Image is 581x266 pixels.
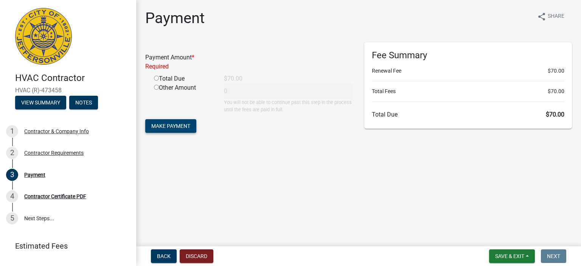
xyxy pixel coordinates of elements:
[148,83,218,113] div: Other Amount
[145,62,353,71] div: Required
[69,100,98,106] wm-modal-confirm: Notes
[15,87,121,94] span: HVAC (R)-473458
[531,9,570,24] button: shareShare
[541,249,566,263] button: Next
[145,119,196,133] button: Make Payment
[15,96,66,109] button: View Summary
[6,147,18,159] div: 2
[537,12,546,21] i: share
[24,150,84,156] div: Contractor Requirements
[6,169,18,181] div: 3
[145,9,205,27] h1: Payment
[6,238,124,254] a: Estimated Fees
[372,111,564,118] h6: Total Due
[548,12,564,21] span: Share
[372,67,564,75] li: Renewal Fee
[15,100,66,106] wm-modal-confirm: Summary
[148,74,218,83] div: Total Due
[24,194,86,199] div: Contractor Certificate PDF
[372,87,564,95] li: Total Fees
[548,87,564,95] span: $70.00
[372,50,564,61] h6: Fee Summary
[157,253,171,259] span: Back
[15,8,72,65] img: City of Jeffersonville, Indiana
[495,253,524,259] span: Save & Exit
[151,249,177,263] button: Back
[15,73,130,84] h4: HVAC Contractor
[69,96,98,109] button: Notes
[546,111,564,118] span: $70.00
[489,249,535,263] button: Save & Exit
[151,123,190,129] span: Make Payment
[6,125,18,137] div: 1
[24,172,45,177] div: Payment
[547,253,560,259] span: Next
[24,129,89,134] div: Contractor & Company Info
[140,53,359,71] div: Payment Amount
[548,67,564,75] span: $70.00
[180,249,213,263] button: Discard
[6,212,18,224] div: 5
[6,190,18,202] div: 4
